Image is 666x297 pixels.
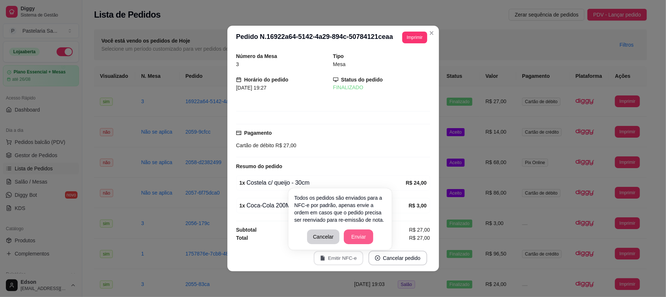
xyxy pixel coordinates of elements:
div: FINALIZADO [333,84,430,91]
strong: Resumo do pedido [236,163,282,169]
p: Todos os pedidos são enviados para a NFC-e por padrão, apenas envie a ordem em casos que o pedido... [294,194,386,224]
span: R$ 27,00 [274,142,296,148]
span: calendar [236,77,241,82]
strong: Pagamento [244,130,272,136]
span: close-circle [375,256,380,261]
span: Cartão de débito [236,142,274,148]
span: [DATE] 19:27 [236,85,267,91]
button: Cancelar [307,229,339,244]
strong: 1 x [240,203,245,209]
strong: R$ 24,00 [406,180,427,186]
button: close-circleCancelar pedido [368,251,427,265]
h3: Pedido N. 16922a64-5142-4a29-894c-50784121ceaa [236,32,393,43]
div: Costela c/ queijo - 30cm [240,178,406,187]
strong: Tipo [333,53,344,59]
button: Imprimir [402,32,427,43]
span: file [320,256,325,261]
button: fileEmitir NFC-e [314,251,363,265]
strong: Subtotal [236,227,257,233]
span: credit-card [236,130,241,135]
span: Mesa [333,61,346,67]
span: R$ 27,00 [409,226,430,234]
span: R$ 27,00 [409,234,430,242]
strong: Horário do pedido [244,77,289,83]
strong: R$ 3,00 [408,203,426,209]
strong: Status do pedido [341,77,383,83]
button: Close [426,27,438,39]
span: desktop [333,77,338,82]
button: Enviar [344,229,373,244]
strong: 1 x [240,180,245,186]
div: Coca-Cola 200ML [240,201,409,210]
strong: Número da Mesa [236,53,277,59]
span: 3 [236,61,239,67]
strong: Total [236,235,248,241]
